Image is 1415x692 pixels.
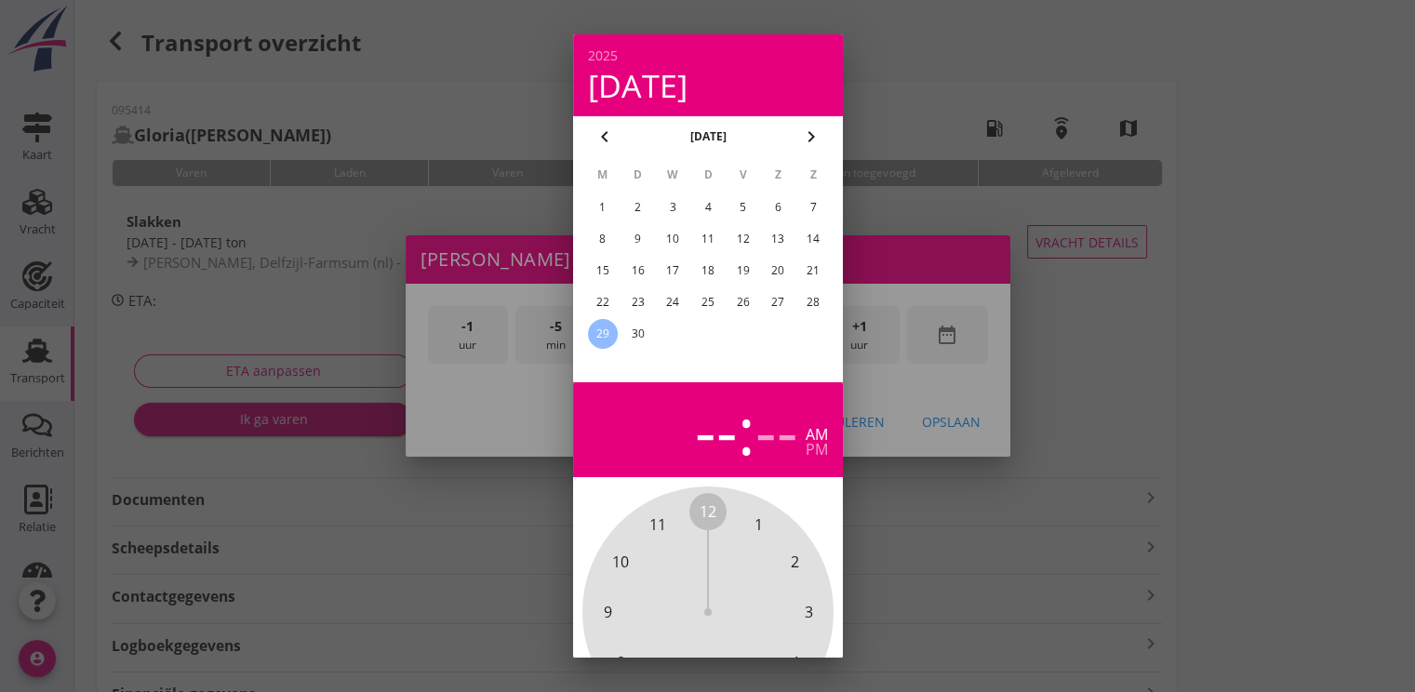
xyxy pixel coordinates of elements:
[622,319,652,349] button: 30
[622,256,652,286] button: 16
[587,287,617,317] button: 22
[806,427,828,442] div: am
[649,514,666,537] span: 11
[726,159,759,191] th: V
[700,500,716,523] span: 12
[587,193,617,222] button: 1
[798,193,828,222] button: 7
[692,287,722,317] button: 25
[763,193,793,222] button: 6
[754,514,762,537] span: 1
[612,551,629,573] span: 10
[763,287,793,317] button: 27
[691,159,725,191] th: D
[616,651,624,673] span: 8
[798,287,828,317] button: 28
[684,123,731,151] button: [DATE]
[804,601,812,623] span: 3
[658,193,687,222] button: 3
[587,224,617,254] button: 8
[603,601,611,623] span: 9
[798,256,828,286] button: 21
[622,287,652,317] button: 23
[761,159,794,191] th: Z
[791,551,799,573] span: 2
[798,224,828,254] button: 14
[796,159,830,191] th: Z
[791,651,799,673] span: 4
[594,126,616,148] i: chevron_left
[622,224,652,254] button: 9
[588,49,828,62] div: 2025
[658,256,687,286] button: 17
[763,256,793,286] button: 20
[728,193,757,222] button: 5
[692,193,722,222] button: 4
[695,397,738,462] div: --
[622,193,652,222] button: 2
[692,256,722,286] button: 18
[728,224,757,254] button: 12
[587,256,617,286] button: 15
[763,224,793,254] button: 13
[587,319,617,349] button: 29
[658,287,687,317] button: 24
[738,397,755,462] span: :
[800,126,822,148] i: chevron_right
[692,224,722,254] button: 11
[588,70,828,101] div: [DATE]
[586,159,620,191] th: M
[755,397,798,462] div: --
[658,224,687,254] button: 10
[728,256,757,286] button: 19
[621,159,654,191] th: D
[656,159,689,191] th: W
[728,287,757,317] button: 26
[806,442,828,457] div: pm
